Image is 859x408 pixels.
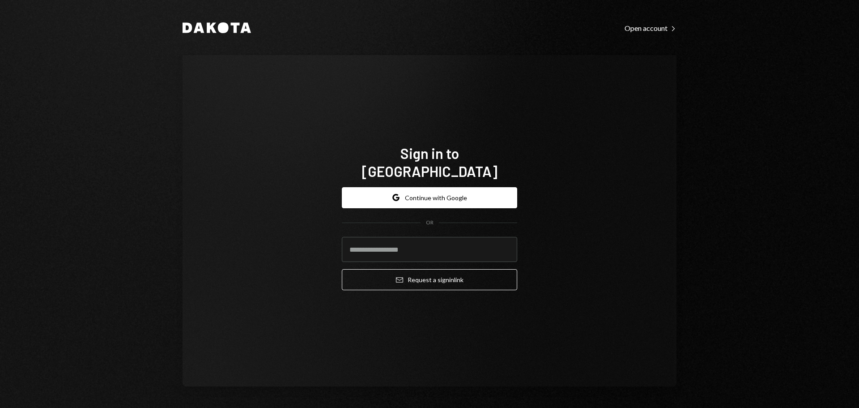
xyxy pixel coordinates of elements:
button: Request a signinlink [342,269,517,290]
h1: Sign in to [GEOGRAPHIC_DATA] [342,144,517,180]
a: Open account [625,23,676,33]
button: Continue with Google [342,187,517,208]
div: Open account [625,24,676,33]
div: OR [426,219,434,227]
